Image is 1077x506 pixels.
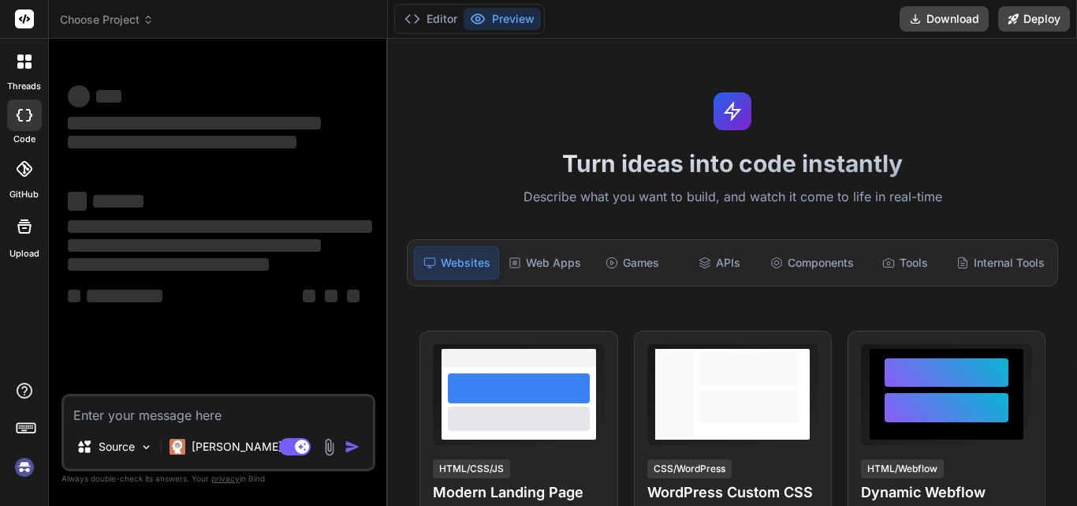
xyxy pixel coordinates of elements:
[764,246,860,279] div: Components
[170,439,185,455] img: Claude 4 Sonnet
[950,246,1051,279] div: Internal Tools
[68,85,90,107] span: ‌
[13,133,35,146] label: code
[998,6,1070,32] button: Deploy
[900,6,989,32] button: Download
[68,192,87,211] span: ‌
[60,12,154,28] span: Choose Project
[87,290,162,302] span: ‌
[99,439,135,455] p: Source
[677,246,761,279] div: APIs
[303,290,315,302] span: ‌
[11,454,38,481] img: signin
[347,290,360,302] span: ‌
[61,471,375,486] p: Always double-check its answers. Your in Bind
[68,117,321,129] span: ‌
[863,246,947,279] div: Tools
[325,290,337,302] span: ‌
[68,220,372,233] span: ‌
[591,246,674,279] div: Games
[320,438,338,456] img: attachment
[647,459,732,478] div: CSS/WordPress
[433,459,510,478] div: HTML/CSS/JS
[9,188,39,201] label: GitHub
[96,90,121,103] span: ‌
[647,482,818,504] h4: WordPress Custom CSS
[398,8,464,30] button: Editor
[464,8,541,30] button: Preview
[397,187,1068,208] p: Describe what you want to build, and watch it come to life in real-time
[140,440,153,454] img: Pick Models
[211,474,240,483] span: privacy
[7,80,41,93] label: threads
[345,439,360,455] img: icon
[68,290,80,302] span: ‌
[93,195,143,208] span: ‌
[9,247,39,260] label: Upload
[68,136,296,148] span: ‌
[397,149,1068,178] h1: Turn ideas into code instantly
[192,439,309,455] p: [PERSON_NAME] 4 S..
[68,239,321,252] span: ‌
[68,258,269,271] span: ‌
[414,246,499,279] div: Websites
[502,246,587,279] div: Web Apps
[433,482,604,504] h4: Modern Landing Page
[861,459,944,478] div: HTML/Webflow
